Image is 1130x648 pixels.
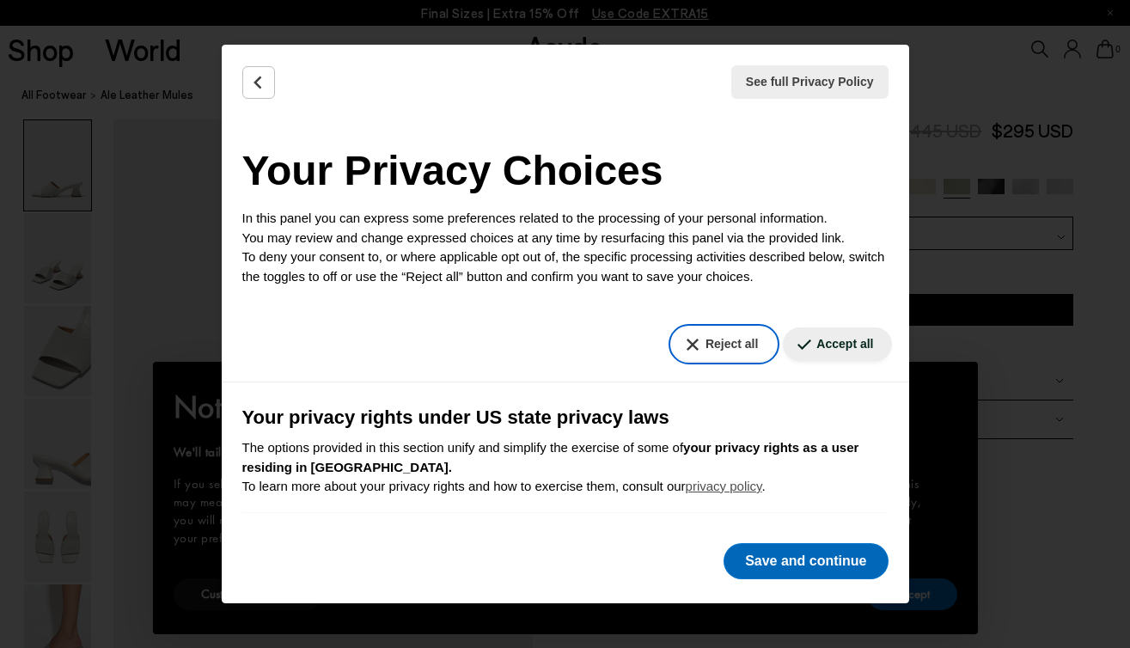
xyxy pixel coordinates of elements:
h2: Your Privacy Choices [242,140,889,202]
a: privacy policy [686,479,762,493]
button: See full Privacy Policy [731,65,889,99]
h3: Your privacy rights under US state privacy laws [242,403,889,431]
p: The options provided in this section unify and simplify the exercise of some of To learn more abo... [242,438,889,497]
b: your privacy rights as a user residing in [GEOGRAPHIC_DATA]. [242,440,859,474]
span: See full Privacy Policy [746,73,874,91]
button: Save and continue [724,543,888,579]
button: Back [242,66,275,99]
button: Accept all [783,327,891,361]
p: In this panel you can express some preferences related to the processing of your personal informa... [242,209,889,286]
button: Reject all [672,327,776,361]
